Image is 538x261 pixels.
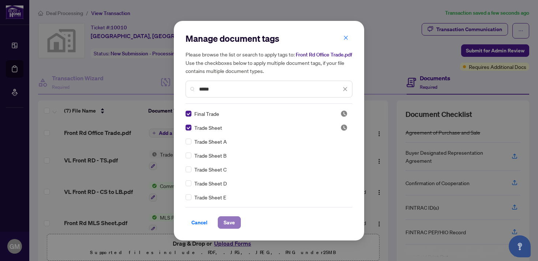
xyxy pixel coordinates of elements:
span: Cancel [191,217,208,228]
button: Cancel [186,216,213,229]
button: Save [218,216,241,229]
span: Front Rd Office Trade.pdf [296,51,352,58]
span: close [343,35,348,40]
span: Pending Review [340,110,348,117]
span: Trade Sheet [194,124,222,132]
span: Trade Sheet E [194,193,226,201]
span: Final Trade [194,110,219,118]
span: Trade Sheet B [194,151,227,159]
img: status [340,110,348,117]
span: Trade Sheet C [194,165,227,173]
h2: Manage document tags [186,33,352,44]
span: close [343,87,348,92]
span: Trade Sheet A [194,137,227,146]
span: Save [224,217,235,228]
h5: Please browse the list or search to apply tags to: Use the checkboxes below to apply multiple doc... [186,50,352,75]
span: Trade Sheet D [194,179,227,187]
span: Pending Review [340,124,348,131]
img: status [340,124,348,131]
button: Open asap [509,235,531,257]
